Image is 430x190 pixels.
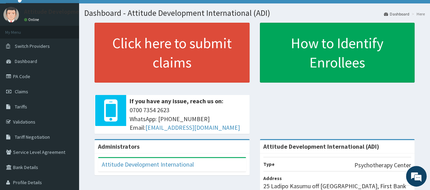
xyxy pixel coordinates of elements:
h1: Dashboard - Attitude Development International (ADI) [84,9,425,18]
strong: Attitude Development International (ADI) [263,142,379,150]
p: Attitude Development International [24,9,122,15]
span: Tariff Negotiation [15,134,50,140]
img: User Image [3,7,19,22]
li: Here [410,11,425,17]
a: Click here to submit claims [95,23,250,83]
a: How to Identify Enrollees [260,23,415,83]
b: If you have any issue, reach us on: [130,97,223,105]
a: Dashboard [384,11,409,17]
span: Dashboard [15,58,37,64]
a: [EMAIL_ADDRESS][DOMAIN_NAME] [145,124,240,131]
b: Address [263,175,282,181]
a: Attitude Development International [102,160,194,168]
span: Switch Providers [15,43,50,49]
p: Psychotherapy Center [354,161,411,170]
span: 0700 7354 2623 WhatsApp: [PHONE_NUMBER] Email: [130,106,246,132]
a: Online [24,17,41,22]
b: Type [263,161,275,167]
b: Administrators [98,142,140,150]
span: Claims [15,88,28,95]
span: Tariffs [15,104,27,110]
